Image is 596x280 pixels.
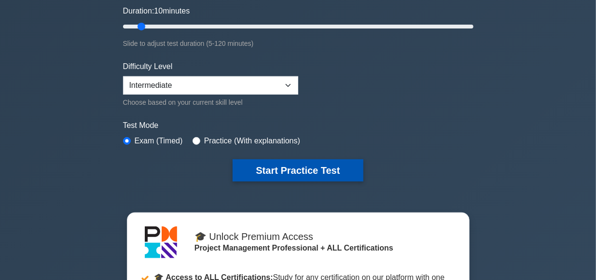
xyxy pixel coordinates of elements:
[204,135,300,147] label: Practice (With explanations)
[123,120,473,131] label: Test Mode
[123,61,173,72] label: Difficulty Level
[135,135,183,147] label: Exam (Timed)
[123,5,190,17] label: Duration: minutes
[123,97,298,108] div: Choose based on your current skill level
[154,7,163,15] span: 10
[233,159,363,182] button: Start Practice Test
[123,38,473,49] div: Slide to adjust test duration (5-120 minutes)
